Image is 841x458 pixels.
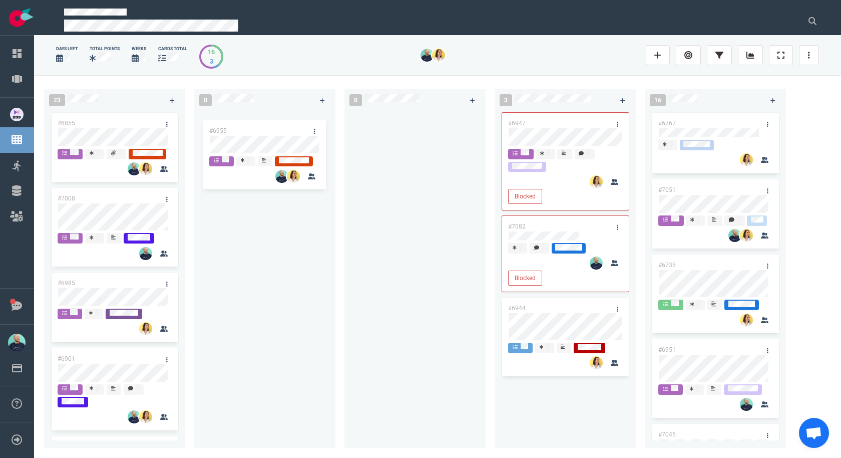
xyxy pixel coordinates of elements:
[432,49,445,62] img: 26
[139,247,152,260] img: 26
[590,257,603,270] img: 26
[740,153,753,166] img: 26
[158,46,187,52] div: cards total
[56,46,78,52] div: days left
[728,229,741,242] img: 26
[128,162,141,175] img: 26
[508,271,542,286] button: Blocked
[58,195,75,202] a: #7008
[740,229,753,242] img: 26
[658,346,676,353] a: #6951
[508,189,542,204] button: Blocked
[139,410,152,423] img: 26
[132,46,146,52] div: Weeks
[590,175,603,188] img: 26
[58,120,75,127] a: #6855
[508,223,526,230] a: #7082
[500,94,512,106] span: 3
[139,322,152,335] img: 26
[590,356,603,369] img: 26
[658,262,676,269] a: #6735
[740,398,753,411] img: 26
[90,46,120,52] div: Total Points
[49,94,65,106] span: 23
[208,47,215,57] div: 16
[658,431,676,438] a: #7045
[508,120,526,127] a: #6947
[58,355,75,362] a: #6901
[658,186,676,193] a: #7051
[658,120,676,127] a: #6767
[799,418,829,448] div: Ouvrir le chat
[740,314,753,327] img: 26
[650,94,666,106] span: 16
[139,162,152,175] img: 26
[208,57,215,66] div: 3
[349,94,362,106] span: 0
[199,94,212,106] span: 0
[58,280,75,287] a: #6985
[420,49,434,62] img: 26
[128,410,141,423] img: 26
[508,305,526,312] a: #6944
